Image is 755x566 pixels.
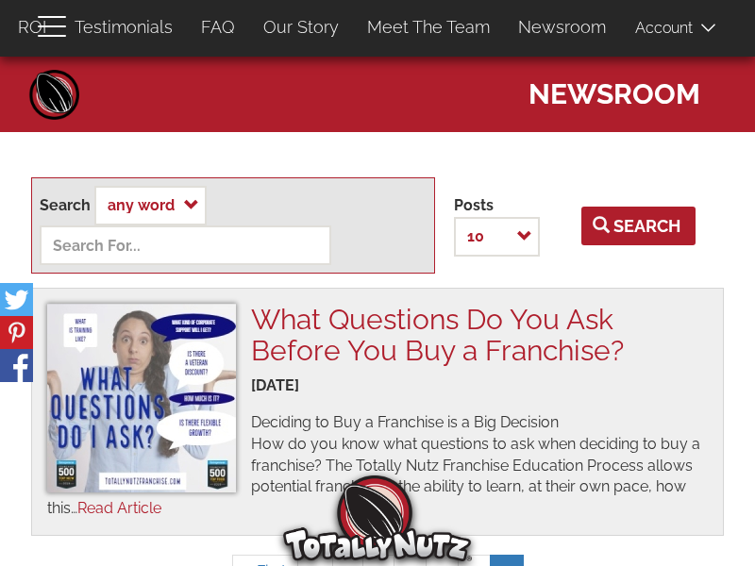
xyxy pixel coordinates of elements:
[47,412,708,520] div: Deciding to Buy a Franchise is a Big Decision
[26,66,83,123] a: Home
[353,8,504,47] a: Meet The Team
[454,195,494,217] label: Posts
[40,225,331,265] input: Search For...
[581,207,696,245] button: Search
[504,8,620,47] a: Newsroom
[77,499,161,517] a: Read Article
[187,8,249,47] a: FAQ
[283,475,472,561] img: Totally Nutz Logo
[251,303,624,367] a: What Questions Do You Ask Before You Buy a Franchise?
[40,195,91,217] label: Search
[47,304,236,492] img: what-questions-do-i-ask-copy-2-1_0.jpg
[60,8,187,47] a: Testimonials
[528,66,700,113] span: Newsroom
[249,8,353,47] a: Our Story
[4,8,60,47] a: ROI
[47,434,708,520] p: How do you know what questions to ask when deciding to buy a franchise? The Totally Nutz Franchis...
[251,376,299,394] span: [DATE]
